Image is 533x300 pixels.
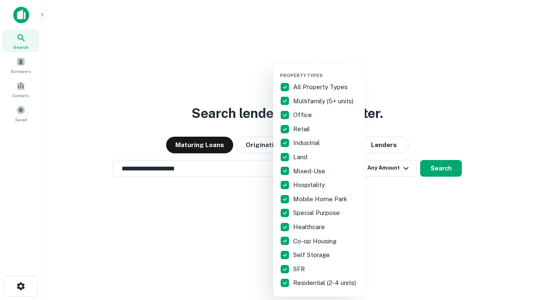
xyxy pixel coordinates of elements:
p: Multifamily (5+ units) [293,96,355,106]
p: Office [293,110,314,120]
p: Mobile Home Park [293,194,349,204]
span: Property Types [280,73,323,78]
p: Self Storage [293,250,331,260]
p: Residential (2-4 units) [293,278,358,288]
p: Healthcare [293,222,326,232]
p: Special Purpose [293,208,341,218]
p: SFR [293,264,306,274]
p: Co-op Housing [293,236,338,246]
p: All Property Types [293,82,349,92]
p: Hospitality [293,180,326,190]
p: Mixed-Use [293,166,327,176]
p: Land [293,152,309,162]
p: Retail [293,124,311,134]
p: Industrial [293,138,321,148]
iframe: Chat Widget [491,233,533,273]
